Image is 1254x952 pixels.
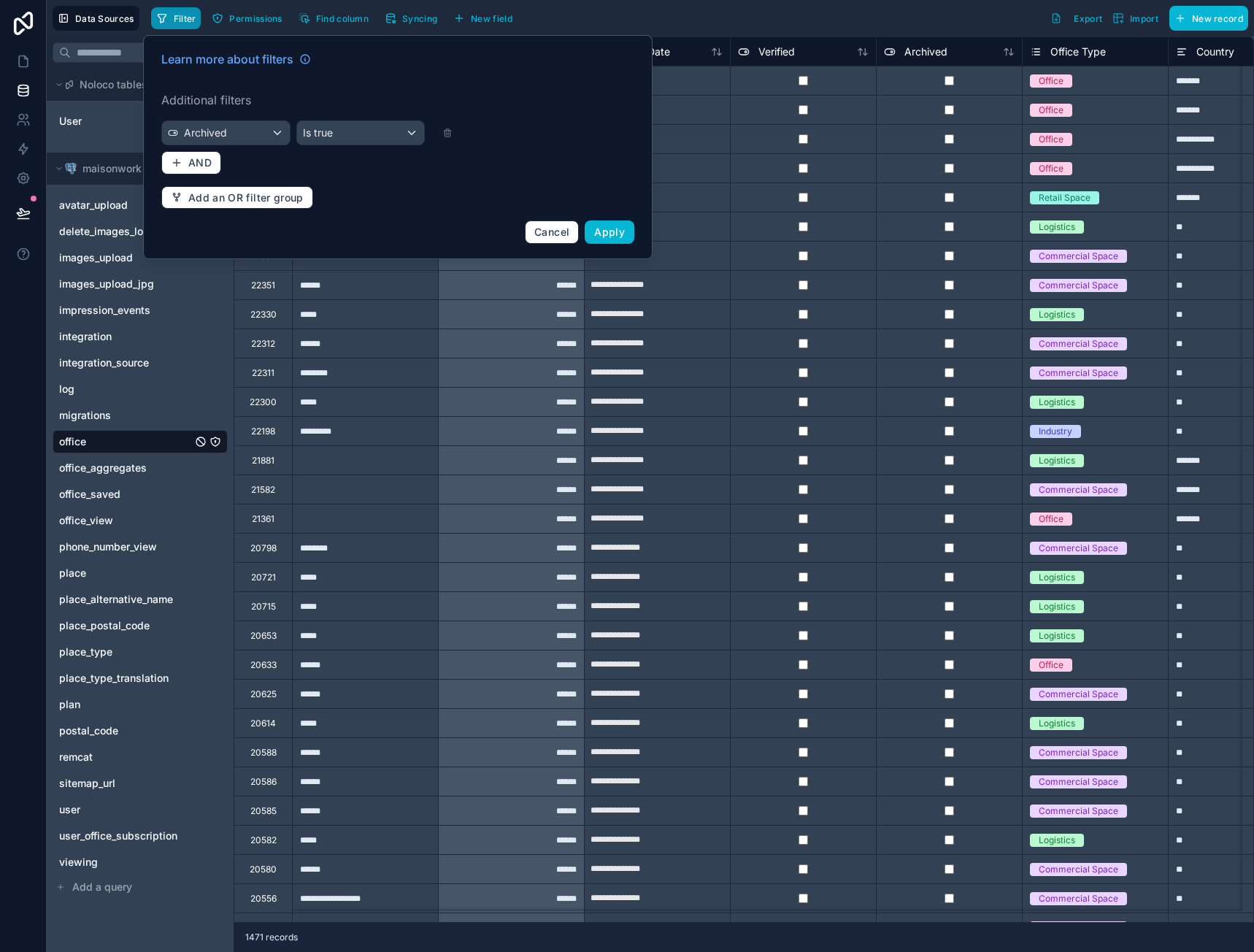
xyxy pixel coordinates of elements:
[53,535,228,558] div: phone_number_view
[1039,425,1072,438] div: Industry
[1163,6,1248,31] a: New record
[250,659,277,671] div: 20633
[82,161,165,176] span: maisonwork aws
[1039,542,1118,555] div: Commercial Space
[188,156,212,169] span: AND
[1039,191,1090,204] div: Retail Space
[1039,600,1075,613] div: Logistics
[59,114,177,128] a: User
[161,120,291,145] button: Archived
[380,7,448,29] a: Syncing
[59,198,128,212] span: avatar_upload
[72,880,132,894] span: Add a query
[1039,74,1063,88] div: Office
[53,193,228,217] div: avatar_upload
[1169,6,1248,31] button: New record
[316,13,369,24] span: Find column
[59,592,173,607] span: place_alternative_name
[59,303,150,318] span: impression_events
[380,7,442,29] button: Syncing
[53,483,228,506] div: office_saved
[59,461,192,475] a: office_aggregates
[59,224,192,239] a: delete_images_log
[207,7,287,29] button: Permissions
[59,277,192,291] a: images_upload_jpg
[252,513,274,525] div: 21361
[402,13,437,24] span: Syncing
[59,750,93,764] span: remcat
[53,667,228,690] div: place_type_translation
[1045,6,1107,31] button: Export
[53,272,228,296] div: images_upload_jpg
[1039,863,1118,876] div: Commercial Space
[59,356,149,370] span: integration_source
[59,645,112,659] span: place_type
[174,13,196,24] span: Filter
[1039,571,1075,584] div: Logistics
[1039,104,1063,117] div: Office
[59,802,192,817] a: user
[904,45,947,59] span: Archived
[59,750,192,764] a: remcat
[53,640,228,664] div: place_type
[59,513,192,528] a: office_view
[1039,513,1063,526] div: Office
[59,329,112,344] span: integration
[53,509,228,532] div: office_view
[1039,746,1118,759] div: Commercial Space
[53,588,228,611] div: place_alternative_name
[59,487,192,502] a: office_saved
[296,120,426,145] button: Is true
[53,561,228,585] div: place
[80,77,147,92] span: Noloco tables
[59,855,192,870] a: viewing
[1050,45,1106,59] span: Office Type
[53,404,228,427] div: migrations
[59,303,192,318] a: impression_events
[448,7,518,29] button: New field
[251,338,275,350] div: 22312
[1039,688,1118,701] div: Commercial Space
[59,114,82,128] span: User
[161,151,221,174] button: AND
[758,45,795,59] span: Verified
[1039,805,1118,818] div: Commercial Space
[59,540,157,554] span: phone_number_view
[534,226,569,238] span: Cancel
[53,877,228,897] button: Add a query
[59,329,192,344] a: integration
[251,572,276,583] div: 20721
[252,455,274,467] div: 21881
[250,834,277,846] div: 20582
[1039,366,1118,380] div: Commercial Space
[594,226,625,238] span: Apply
[53,377,228,401] div: log
[161,91,634,109] label: Additional filters
[1192,13,1243,24] span: New record
[1039,659,1063,672] div: Office
[53,299,228,322] div: impression_events
[250,805,277,817] div: 20585
[53,110,228,133] div: User
[53,745,228,769] div: remcat
[59,513,113,528] span: office_view
[59,382,74,396] span: log
[59,697,192,712] a: plan
[59,697,80,712] span: plan
[59,540,192,554] a: phone_number_view
[59,802,80,817] span: user
[59,592,192,607] a: place_alternative_name
[245,932,298,943] span: 1471 records
[59,434,192,449] a: office
[59,277,154,291] span: images_upload_jpg
[53,351,228,375] div: integration_source
[188,191,304,204] span: Add an OR filter group
[53,824,228,848] div: user_office_subscription
[59,408,192,423] a: migrations
[1039,717,1075,730] div: Logistics
[59,434,86,449] span: office
[53,220,228,243] div: delete_images_log
[303,126,333,140] span: Is true
[59,356,192,370] a: integration_source
[585,220,634,244] button: Apply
